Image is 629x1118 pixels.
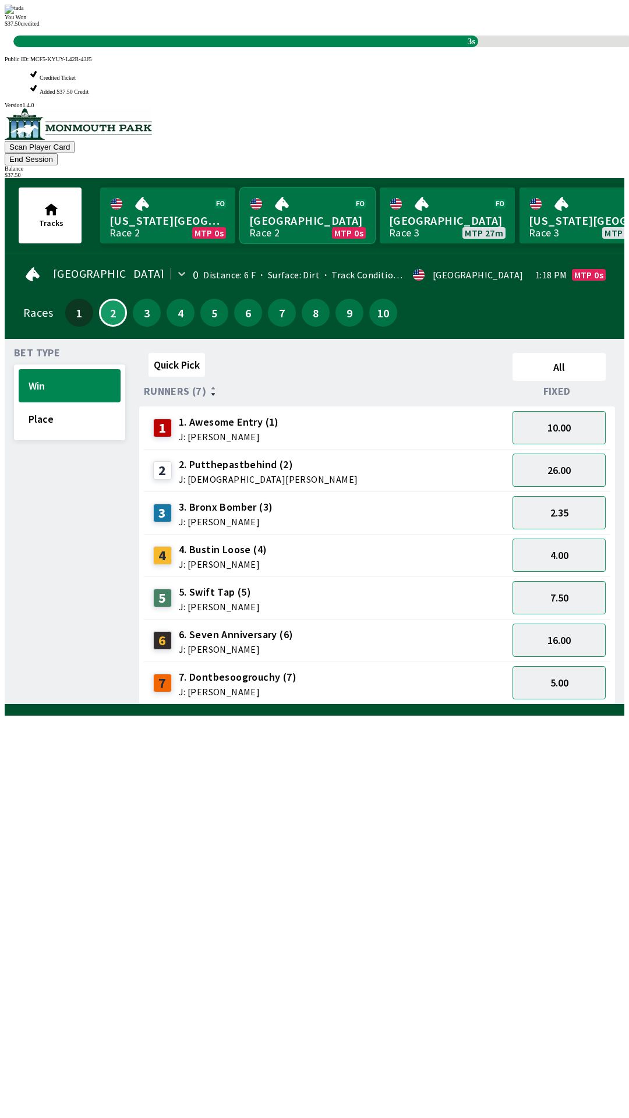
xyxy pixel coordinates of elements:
div: You Won [5,14,624,20]
span: J: [PERSON_NAME] [179,687,296,696]
span: 7. Dontbesoogrouchy (7) [179,670,296,685]
button: Scan Player Card [5,141,75,153]
button: 9 [335,299,363,327]
span: MCF5-KYUY-L42R-43J5 [30,56,92,62]
img: tada [5,5,24,14]
div: Race 3 [529,228,559,238]
span: J: [PERSON_NAME] [179,560,267,569]
div: 3 [153,504,172,522]
div: Version 1.4.0 [5,102,624,108]
button: 4 [167,299,195,327]
div: 7 [153,674,172,692]
div: 5 [153,589,172,607]
button: 2 [99,299,127,327]
button: 4.00 [513,539,606,572]
span: 5 [203,309,225,317]
button: 3 [133,299,161,327]
button: Win [19,369,121,402]
span: Credited Ticket [40,75,76,81]
span: All [518,360,600,374]
span: [US_STATE][GEOGRAPHIC_DATA] [109,213,226,228]
a: [US_STATE][GEOGRAPHIC_DATA]Race 2MTP 0s [100,187,235,243]
button: 1 [65,299,93,327]
span: $ 37.50 credited [5,20,40,27]
span: 2. Putthepastbehind (2) [179,457,358,472]
div: Public ID: [5,56,624,62]
button: 7 [268,299,296,327]
span: 3s [465,34,478,49]
span: MTP 0s [195,228,224,238]
button: Tracks [19,187,82,243]
span: 2 [103,310,123,316]
div: Balance [5,165,624,172]
span: 1:18 PM [535,270,567,279]
span: 7.50 [550,591,568,604]
span: J: [PERSON_NAME] [179,517,273,526]
div: 4 [153,546,172,565]
span: 3. Bronx Bomber (3) [179,500,273,515]
span: Quick Pick [154,358,200,372]
div: Runners (7) [144,385,508,397]
span: 10 [372,309,394,317]
span: 4.00 [550,549,568,562]
button: 2.35 [513,496,606,529]
div: Race 2 [109,228,140,238]
div: [GEOGRAPHIC_DATA] [433,270,524,279]
button: 6 [234,299,262,327]
span: 5. Swift Tap (5) [179,585,260,600]
div: 0 [193,270,199,279]
span: J: [PERSON_NAME] [179,645,294,654]
span: [GEOGRAPHIC_DATA] [389,213,506,228]
span: 5.00 [550,676,568,689]
span: 6 [237,309,259,317]
span: Bet Type [14,348,60,358]
button: 10.00 [513,411,606,444]
span: 8 [305,309,327,317]
span: 6. Seven Anniversary (6) [179,627,294,642]
button: 5 [200,299,228,327]
button: End Session [5,153,58,165]
div: Fixed [508,385,610,397]
div: 6 [153,631,172,650]
span: J: [PERSON_NAME] [179,602,260,611]
span: 1 [68,309,90,317]
span: Runners (7) [144,387,206,396]
span: Place [29,412,111,426]
button: Quick Pick [149,353,205,377]
span: Fixed [543,387,571,396]
span: MTP 0s [574,270,603,279]
span: J: [PERSON_NAME] [179,432,279,441]
span: 2.35 [550,506,568,519]
button: 5.00 [513,666,606,699]
span: 10.00 [547,421,571,434]
span: Added $37.50 Credit [40,89,89,95]
span: 4. Bustin Loose (4) [179,542,267,557]
span: Track Condition: Firm [320,269,422,281]
span: 26.00 [547,464,571,477]
button: Place [19,402,121,436]
div: $ 37.50 [5,172,624,178]
button: 26.00 [513,454,606,487]
span: Tracks [39,218,63,228]
span: 4 [169,309,192,317]
span: MTP 27m [465,228,503,238]
button: 16.00 [513,624,606,657]
span: Surface: Dirt [256,269,320,281]
button: 8 [302,299,330,327]
button: 7.50 [513,581,606,614]
span: [GEOGRAPHIC_DATA] [53,269,165,278]
span: Distance: 6 F [203,269,256,281]
div: Race 3 [389,228,419,238]
button: 10 [369,299,397,327]
div: 2 [153,461,172,480]
div: Races [23,308,53,317]
img: venue logo [5,108,152,140]
span: Win [29,379,111,392]
span: 3 [136,309,158,317]
span: 7 [271,309,293,317]
div: 1 [153,419,172,437]
button: All [513,353,606,381]
a: [GEOGRAPHIC_DATA]Race 3MTP 27m [380,187,515,243]
span: 9 [338,309,361,317]
span: 16.00 [547,634,571,647]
